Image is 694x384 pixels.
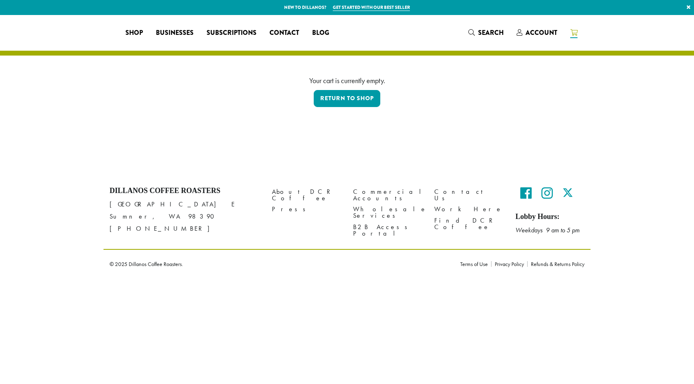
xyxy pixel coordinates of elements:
a: Find DCR Coffee [434,215,503,232]
span: Shop [125,28,143,38]
a: Get started with our best seller [333,4,410,11]
a: Press [272,204,341,215]
span: Blog [312,28,329,38]
a: Wholesale Services [353,204,422,221]
a: Contact Us [434,187,503,204]
span: Businesses [156,28,194,38]
h4: Dillanos Coffee Roasters [110,187,260,195]
p: © 2025 Dillanos Coffee Roasters. [110,261,448,267]
a: Return to shop [314,90,380,107]
em: Weekdays 9 am to 5 pm [515,226,580,234]
a: Commercial Accounts [353,187,422,204]
a: Search [462,26,510,39]
a: Shop [119,26,149,39]
a: Terms of Use [460,261,491,267]
h5: Lobby Hours: [515,212,584,221]
div: Your cart is currently empty. [116,75,578,86]
a: Refunds & Returns Policy [527,261,584,267]
span: Subscriptions [207,28,256,38]
span: Search [478,28,504,37]
p: [GEOGRAPHIC_DATA] E Sumner, WA 98390 [PHONE_NUMBER] [110,198,260,235]
a: Privacy Policy [491,261,527,267]
a: B2B Access Portal [353,221,422,239]
a: About DCR Coffee [272,187,341,204]
a: Work Here [434,204,503,215]
span: Account [526,28,557,37]
span: Contact [269,28,299,38]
